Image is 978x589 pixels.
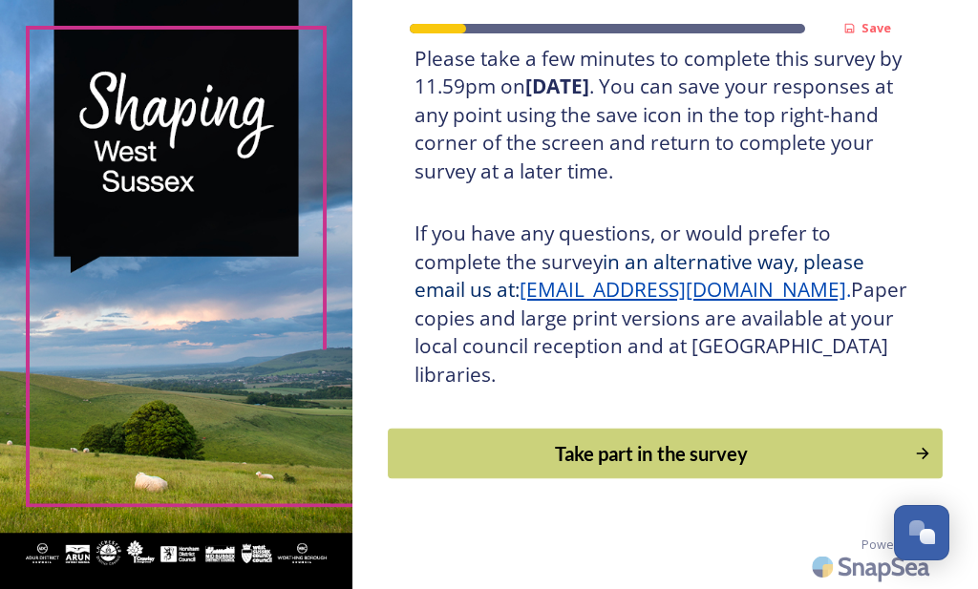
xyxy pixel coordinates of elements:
[398,439,904,468] div: Take part in the survey
[861,536,930,554] span: Powered by
[415,248,869,304] span: in an alternative way, please email us at:
[415,220,916,389] h3: If you have any questions, or would prefer to complete the survey Paper copies and large print ve...
[861,19,891,36] strong: Save
[520,276,846,303] a: [EMAIL_ADDRESS][DOMAIN_NAME]
[894,505,949,560] button: Open Chat
[415,45,916,186] h3: Please take a few minutes to complete this survey by 11.59pm on . You can save your responses at ...
[388,429,943,479] button: Continue
[525,73,589,99] strong: [DATE]
[806,544,940,589] img: SnapSea Logo
[846,276,851,303] span: .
